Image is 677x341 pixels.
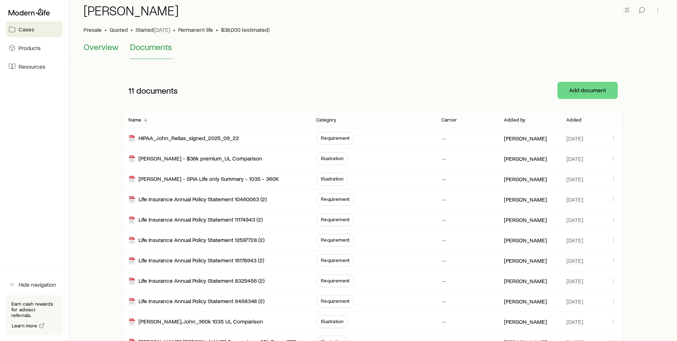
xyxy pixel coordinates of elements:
span: Requirement [321,196,349,202]
p: — [441,155,446,162]
span: Illustration [321,318,343,324]
p: [PERSON_NAME] [504,155,547,162]
p: — [441,277,446,285]
div: Case details tabs [84,42,663,59]
span: Requirement [321,135,349,141]
p: [PERSON_NAME] [504,176,547,183]
button: Hide navigation [6,277,63,292]
div: Life Insurance Annual Policy Statement 12597728 (2) [128,236,264,244]
span: Cases [19,26,34,33]
p: — [441,257,446,264]
span: Overview [84,42,118,52]
p: Name [128,117,141,123]
p: — [441,196,446,203]
p: [PERSON_NAME] [504,196,547,203]
span: • [105,26,107,33]
div: Life Insurance Annual Policy Statement 8329456 (2) [128,277,264,285]
span: [DATE] [566,237,583,244]
span: Hide navigation [19,281,56,288]
span: [DATE] [566,216,583,223]
span: Illustration [321,155,343,161]
span: Illustration [321,176,343,182]
h1: [PERSON_NAME] [84,3,179,18]
a: Cases [6,21,63,37]
span: Requirement [321,237,349,243]
p: Added [566,117,581,123]
span: [DATE] [566,318,583,325]
span: $38,000 (estimated) [221,26,269,33]
span: Requirement [321,298,349,304]
p: — [441,216,446,223]
a: Products [6,40,63,56]
span: documents [136,85,178,95]
p: — [441,298,446,305]
span: [DATE] [566,176,583,183]
span: [DATE] [566,155,583,162]
p: [PERSON_NAME] [504,257,547,264]
div: Life Insurance Annual Policy Statement 16178943 (2) [128,257,264,265]
p: [PERSON_NAME] [504,277,547,285]
a: Resources [6,59,63,74]
div: Life Insurance Annual Policy Statement 11174943 (2) [128,216,263,224]
span: [DATE] [566,257,583,264]
p: [PERSON_NAME] [504,135,547,142]
p: Carrier [441,117,457,123]
div: Life Insurance Annual Policy Statement 10460063 (2) [128,196,267,204]
span: Documents [130,42,172,52]
p: [PERSON_NAME] [504,237,547,244]
span: 11 [128,85,134,95]
span: Products [19,44,41,51]
span: [DATE] [566,298,583,305]
p: Started [136,26,170,33]
span: [DATE] [566,135,583,142]
p: Added by [504,117,525,123]
span: Requirement [321,217,349,222]
span: Requirement [321,257,349,263]
span: Resources [19,63,45,70]
p: — [441,135,446,142]
p: — [441,237,446,244]
span: Requirement [321,278,349,283]
div: Earn cash rewards for advisor referrals.Learn more [6,295,63,335]
span: • [131,26,133,33]
p: [PERSON_NAME] [504,318,547,325]
p: Category [316,117,336,123]
span: • [173,26,175,33]
div: [PERSON_NAME], John_360k 1035 UL Comparison [128,318,263,326]
div: [PERSON_NAME] - $38k premium_UL Comparison [128,155,262,163]
p: Earn cash rewards for advisor referrals. [11,301,57,318]
span: Learn more [12,323,37,328]
p: Presale [84,26,102,33]
p: [PERSON_NAME] [504,298,547,305]
span: Permanent life [178,26,213,33]
div: HIPAA_John_Relias_signed_2025_09_22 [128,134,239,143]
span: [DATE] [566,196,583,203]
div: Life Insurance Annual Policy Statement 9468348 (2) [128,297,264,306]
div: [PERSON_NAME] - SPIA Life only Summary - 1035 - 360K [128,175,279,183]
p: — [441,176,446,183]
span: Quoted [110,26,128,33]
p: — [441,318,446,325]
span: [DATE] [153,26,170,33]
p: [PERSON_NAME] [504,216,547,223]
span: [DATE] [566,277,583,285]
button: Add document [557,82,618,99]
span: • [216,26,218,33]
